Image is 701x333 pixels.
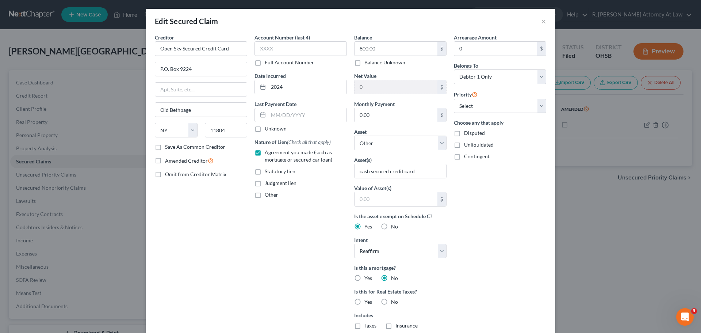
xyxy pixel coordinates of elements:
[354,311,447,319] label: Includes
[454,63,478,69] span: Belongs To
[354,156,372,164] label: Asset(s)
[395,322,418,329] span: Insurance
[355,80,437,94] input: 0.00
[155,41,247,56] input: Search creditor by name...
[205,123,248,137] input: Enter zip...
[537,42,546,56] div: $
[454,119,546,126] label: Choose any that apply
[454,42,537,56] input: 0.00
[364,322,376,329] span: Taxes
[354,264,447,272] label: Is this a mortgage?
[355,42,437,56] input: 0.00
[437,42,446,56] div: $
[155,103,247,117] input: Enter city...
[268,108,346,122] input: MM/DD/YYYY
[355,108,437,122] input: 0.00
[354,129,367,135] span: Asset
[454,34,497,41] label: Arrearage Amount
[464,141,494,148] span: Unliquidated
[454,90,478,99] label: Priority
[268,80,346,94] input: MM/DD/YYYY
[354,34,372,41] label: Balance
[354,72,376,80] label: Net Value
[541,17,546,26] button: ×
[254,34,310,41] label: Account Number (last 4)
[364,275,372,281] span: Yes
[364,223,372,230] span: Yes
[165,158,208,164] span: Amended Creditor
[265,125,287,132] label: Unknown
[691,308,697,314] span: 3
[391,223,398,230] span: No
[254,72,286,80] label: Date Incurred
[391,299,398,305] span: No
[265,168,295,174] span: Statutory lien
[165,171,226,177] span: Omit from Creditor Matrix
[354,288,447,295] label: Is this for Real Estate Taxes?
[354,100,395,108] label: Monthly Payment
[354,236,368,244] label: Intent
[165,143,225,151] label: Save As Common Creditor
[355,192,437,206] input: 0.00
[354,184,391,192] label: Value of Asset(s)
[155,16,218,26] div: Edit Secured Claim
[676,308,694,326] iframe: Intercom live chat
[437,108,446,122] div: $
[254,100,296,108] label: Last Payment Date
[287,139,331,145] span: (Check all that apply)
[364,299,372,305] span: Yes
[364,59,405,66] label: Balance Unknown
[155,83,247,97] input: Apt, Suite, etc...
[355,164,446,178] input: Specify...
[155,34,174,41] span: Creditor
[254,41,347,56] input: XXXX
[254,138,331,146] label: Nature of Lien
[437,80,446,94] div: $
[265,149,332,163] span: Agreement you made (such as mortgage or secured car loan)
[464,153,490,159] span: Contingent
[265,192,278,198] span: Other
[391,275,398,281] span: No
[265,180,296,186] span: Judgment lien
[155,62,247,76] input: Enter address...
[354,212,447,220] label: Is the asset exempt on Schedule C?
[265,59,314,66] label: Full Account Number
[464,130,485,136] span: Disputed
[437,192,446,206] div: $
